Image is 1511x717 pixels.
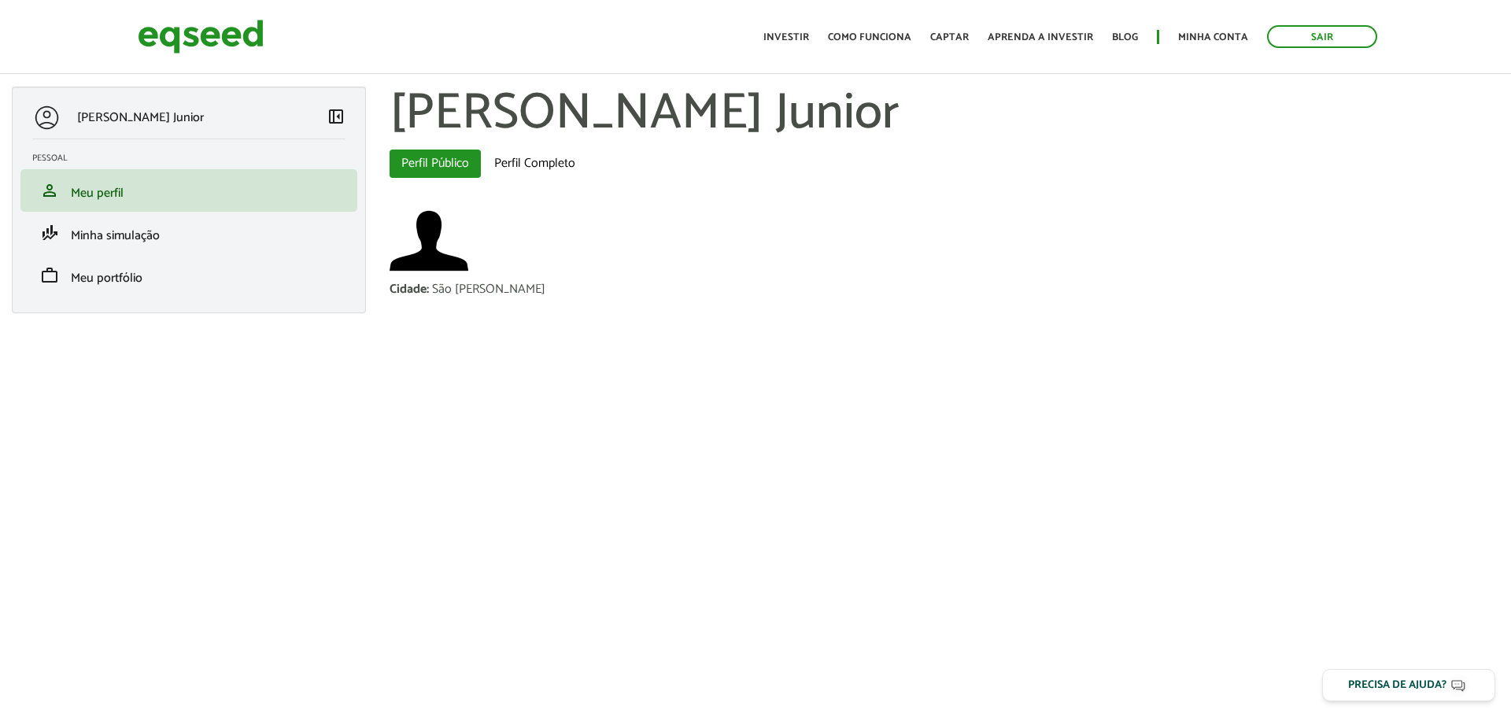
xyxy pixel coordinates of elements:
img: EqSeed [138,16,264,57]
a: Blog [1112,32,1138,43]
a: Investir [763,32,809,43]
div: Cidade [390,283,432,296]
a: personMeu perfil [32,181,345,200]
a: Sair [1267,25,1377,48]
a: Aprenda a investir [988,32,1093,43]
span: Meu portfólio [71,268,142,289]
a: Minha conta [1178,32,1248,43]
a: finance_modeMinha simulação [32,224,345,242]
li: Meu portfólio [20,254,357,297]
span: left_panel_close [327,107,345,126]
a: Colapsar menu [327,107,345,129]
a: Perfil Público [390,150,481,178]
div: São [PERSON_NAME] [432,283,545,296]
a: Perfil Completo [482,150,587,178]
a: workMeu portfólio [32,266,345,285]
li: Meu perfil [20,169,357,212]
a: Ver perfil do usuário. [390,201,468,280]
a: Captar [930,32,969,43]
span: Minha simulação [71,225,160,246]
a: Como funciona [828,32,911,43]
span: work [40,266,59,285]
span: person [40,181,59,200]
h2: Pessoal [32,153,357,163]
h1: [PERSON_NAME] Junior [390,87,1499,142]
img: Foto de Breno Leitzke Junior [390,201,468,280]
span: finance_mode [40,224,59,242]
span: : [427,279,429,300]
p: [PERSON_NAME] Junior [77,110,204,125]
li: Minha simulação [20,212,357,254]
span: Meu perfil [71,183,124,204]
